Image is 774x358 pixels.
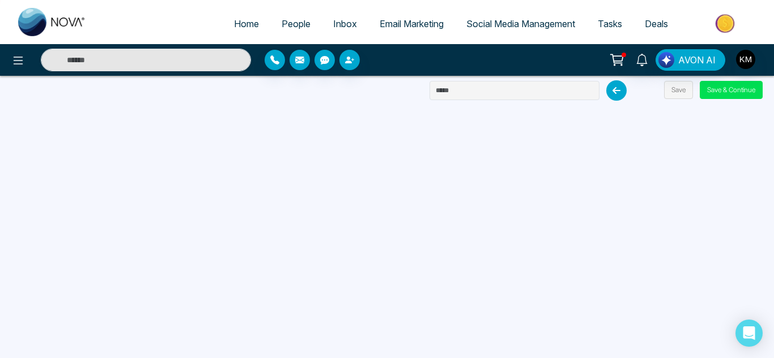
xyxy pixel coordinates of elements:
button: AVON AI [656,49,725,71]
span: People [282,18,311,29]
img: Nova CRM Logo [18,8,86,36]
span: AVON AI [678,53,716,67]
span: Home [234,18,259,29]
a: Home [223,13,270,34]
span: Email Marketing [380,18,444,29]
a: People [270,13,322,34]
button: Save [664,81,693,99]
span: Tasks [598,18,622,29]
a: Deals [633,13,679,34]
a: Tasks [586,13,633,34]
span: Deals [645,18,668,29]
img: Lead Flow [658,52,674,68]
span: Inbox [333,18,357,29]
span: Social Media Management [466,18,575,29]
a: Email Marketing [368,13,455,34]
a: Social Media Management [455,13,586,34]
img: User Avatar [736,50,755,69]
img: Market-place.gif [685,11,767,36]
button: Save & Continue [700,81,763,99]
a: Inbox [322,13,368,34]
div: Open Intercom Messenger [735,320,763,347]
